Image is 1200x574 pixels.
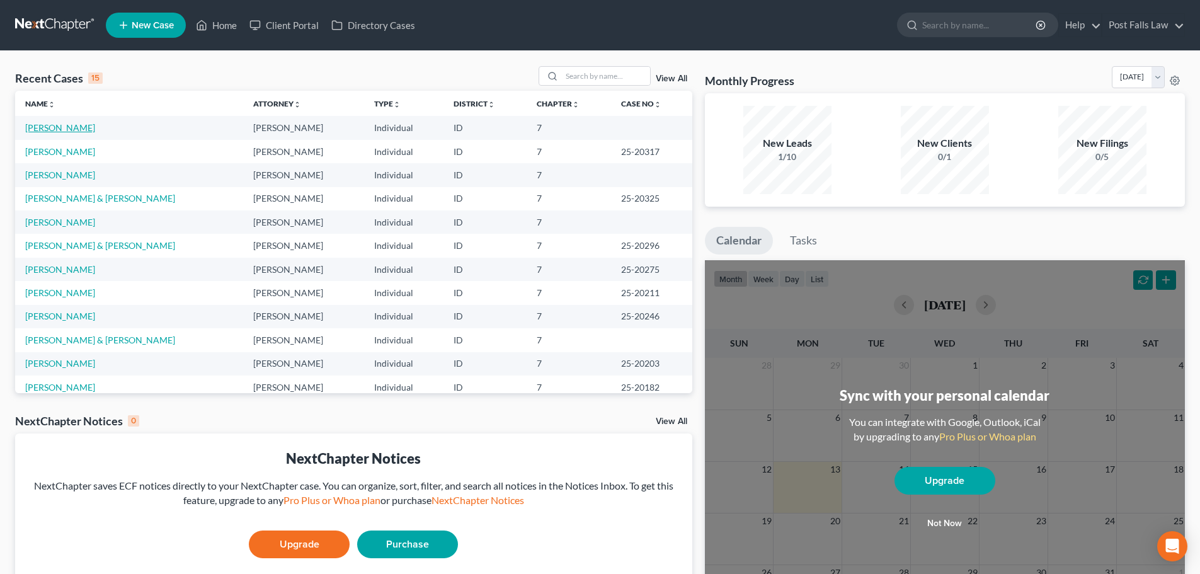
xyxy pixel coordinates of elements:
i: unfold_more [572,101,580,108]
a: [PERSON_NAME] & [PERSON_NAME] [25,335,175,345]
td: ID [443,163,527,187]
td: Individual [364,187,443,210]
td: 25-20246 [611,305,692,328]
a: [PERSON_NAME] [25,146,95,157]
a: View All [656,74,687,83]
td: [PERSON_NAME] [243,376,364,399]
td: 25-20182 [611,376,692,399]
a: [PERSON_NAME] [25,169,95,180]
td: ID [443,140,527,163]
a: Post Falls Law [1102,14,1184,37]
td: Individual [364,116,443,139]
a: View All [656,417,687,426]
td: 7 [527,376,611,399]
a: NextChapter Notices [431,494,524,506]
td: Individual [364,281,443,304]
h3: Monthly Progress [705,73,794,88]
a: [PERSON_NAME] [25,311,95,321]
div: 0/5 [1058,151,1146,163]
td: ID [443,258,527,281]
td: [PERSON_NAME] [243,305,364,328]
td: 25-20296 [611,234,692,257]
span: New Case [132,21,174,30]
div: NextChapter Notices [25,449,682,468]
a: Directory Cases [325,14,421,37]
td: 25-20317 [611,140,692,163]
a: Upgrade [894,467,995,495]
a: Case Nounfold_more [621,99,661,108]
i: unfold_more [294,101,301,108]
i: unfold_more [654,101,661,108]
td: Individual [364,210,443,234]
td: Individual [364,352,443,376]
td: Individual [364,140,443,163]
div: 15 [88,72,103,84]
a: [PERSON_NAME] [25,264,95,275]
a: Nameunfold_more [25,99,55,108]
a: Typeunfold_more [374,99,401,108]
input: Search by name... [922,13,1037,37]
td: 25-20203 [611,352,692,376]
input: Search by name... [562,67,650,85]
i: unfold_more [393,101,401,108]
div: NextChapter saves ECF notices directly to your NextChapter case. You can organize, sort, filter, ... [25,479,682,508]
a: Pro Plus or Whoa plan [283,494,380,506]
td: ID [443,116,527,139]
td: Individual [364,234,443,257]
a: Districtunfold_more [454,99,495,108]
td: [PERSON_NAME] [243,210,364,234]
a: Client Portal [243,14,325,37]
td: Individual [364,305,443,328]
a: Calendar [705,227,773,255]
div: NextChapter Notices [15,413,139,428]
td: 7 [527,281,611,304]
td: ID [443,281,527,304]
td: [PERSON_NAME] [243,281,364,304]
td: ID [443,376,527,399]
td: Individual [364,328,443,352]
a: Pro Plus or Whoa plan [939,430,1036,442]
div: 0/1 [901,151,989,163]
td: [PERSON_NAME] [243,140,364,163]
a: [PERSON_NAME] [25,287,95,298]
a: Tasks [779,227,828,255]
td: ID [443,234,527,257]
div: New Clients [901,136,989,151]
td: [PERSON_NAME] [243,163,364,187]
div: Sync with your personal calendar [840,386,1049,405]
td: ID [443,305,527,328]
a: [PERSON_NAME] [25,122,95,133]
a: Help [1059,14,1101,37]
i: unfold_more [48,101,55,108]
td: Individual [364,376,443,399]
td: 7 [527,163,611,187]
a: Attorneyunfold_more [253,99,301,108]
td: 7 [527,140,611,163]
td: Individual [364,258,443,281]
td: 7 [527,328,611,352]
td: 25-20275 [611,258,692,281]
div: 0 [128,415,139,427]
a: Home [190,14,243,37]
div: New Leads [743,136,831,151]
td: ID [443,187,527,210]
td: 7 [527,187,611,210]
a: [PERSON_NAME] & [PERSON_NAME] [25,240,175,251]
div: Open Intercom Messenger [1157,531,1187,561]
td: 7 [527,210,611,234]
i: unfold_more [488,101,495,108]
td: 7 [527,352,611,376]
td: ID [443,352,527,376]
td: 7 [527,116,611,139]
a: [PERSON_NAME] [25,358,95,369]
td: ID [443,328,527,352]
a: [PERSON_NAME] [25,382,95,393]
div: New Filings [1058,136,1146,151]
td: Individual [364,163,443,187]
div: Recent Cases [15,71,103,86]
td: [PERSON_NAME] [243,234,364,257]
a: [PERSON_NAME] & [PERSON_NAME] [25,193,175,204]
div: 1/10 [743,151,831,163]
div: You can integrate with Google, Outlook, iCal by upgrading to any [844,415,1046,444]
td: ID [443,210,527,234]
